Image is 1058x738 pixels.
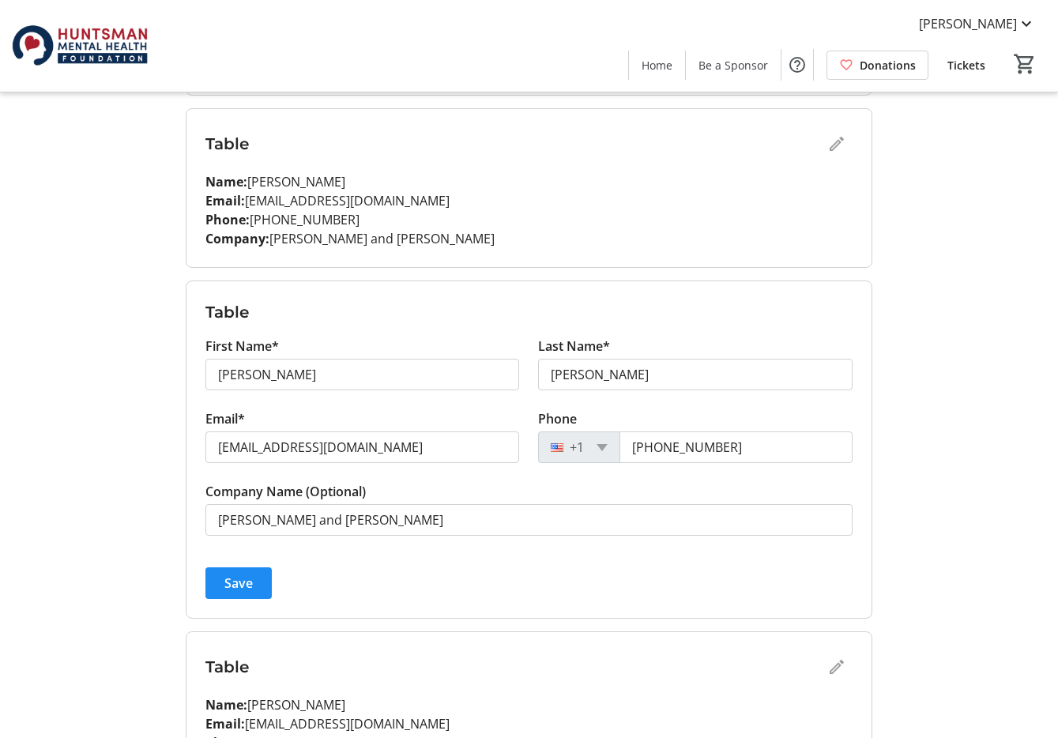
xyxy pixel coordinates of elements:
[205,173,247,190] strong: Name:
[781,49,813,81] button: Help
[906,11,1049,36] button: [PERSON_NAME]
[205,337,279,356] label: First Name*
[205,230,269,247] strong: Company:
[698,57,768,73] span: Be a Sponsor
[919,14,1017,33] span: [PERSON_NAME]
[947,57,985,73] span: Tickets
[205,210,853,229] p: [PHONE_NUMBER]
[205,191,853,210] p: [EMAIL_ADDRESS][DOMAIN_NAME]
[205,229,853,248] p: [PERSON_NAME] and [PERSON_NAME]
[686,51,781,80] a: Be a Sponsor
[205,192,245,209] strong: Email:
[205,482,366,501] label: Company Name (Optional)
[205,132,821,156] h3: Table
[205,695,853,714] p: [PERSON_NAME]
[205,300,853,324] h3: Table
[205,211,250,228] strong: Phone:
[205,655,821,679] h3: Table
[205,715,245,732] strong: Email:
[205,567,272,599] button: Save
[9,6,150,85] img: Huntsman Mental Health Foundation's Logo
[860,57,916,73] span: Donations
[619,431,852,463] input: (201) 555-0123
[538,409,577,428] label: Phone
[1011,50,1039,78] button: Cart
[205,714,853,733] p: [EMAIL_ADDRESS][DOMAIN_NAME]
[205,696,247,714] strong: Name:
[642,57,672,73] span: Home
[826,51,928,80] a: Donations
[205,172,853,191] p: [PERSON_NAME]
[205,409,245,428] label: Email*
[538,337,610,356] label: Last Name*
[224,574,253,593] span: Save
[629,51,685,80] a: Home
[935,51,998,80] a: Tickets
